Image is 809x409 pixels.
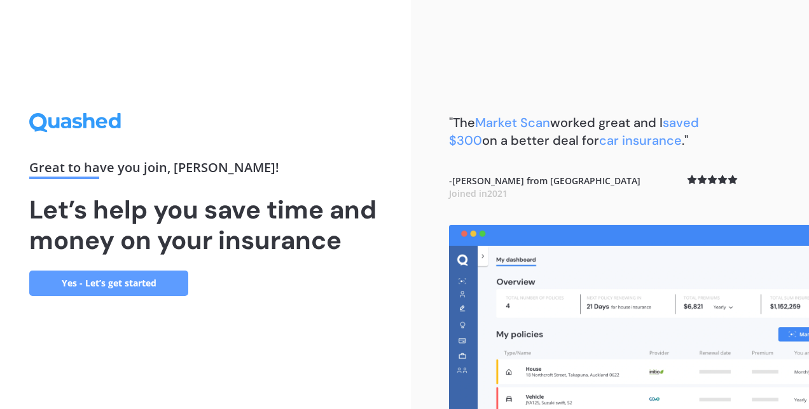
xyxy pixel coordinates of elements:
[29,194,382,255] h1: Let’s help you save time and money on your insurance
[449,175,640,199] b: - [PERSON_NAME] from [GEOGRAPHIC_DATA]
[475,114,550,131] span: Market Scan
[599,132,682,149] span: car insurance
[449,114,699,149] b: "The worked great and I on a better deal for ."
[449,114,699,149] span: saved $300
[449,225,809,409] img: dashboard.webp
[29,271,188,296] a: Yes - Let’s get started
[29,161,382,179] div: Great to have you join , [PERSON_NAME] !
[449,187,508,199] span: Joined in 2021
